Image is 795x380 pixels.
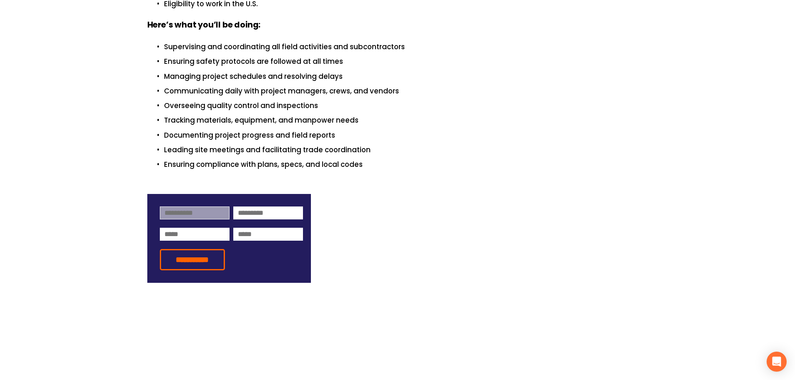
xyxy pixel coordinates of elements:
p: Ensuring safety protocols are followed at all times [164,56,648,67]
p: Supervising and coordinating all field activities and subcontractors [164,41,648,53]
p: Communicating daily with project managers, crews, and vendors [164,86,648,97]
p: Documenting project progress and field reports [164,130,648,141]
p: Tracking materials, equipment, and manpower needs [164,115,648,126]
p: Overseeing quality control and inspections [164,100,648,111]
p: Leading site meetings and facilitating trade coordination [164,144,648,156]
div: Open Intercom Messenger [767,352,787,372]
p: Managing project schedules and resolving delays [164,71,648,82]
strong: Here’s what you’ll be doing: [147,19,261,33]
p: Ensuring compliance with plans, specs, and local codes [164,159,648,170]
